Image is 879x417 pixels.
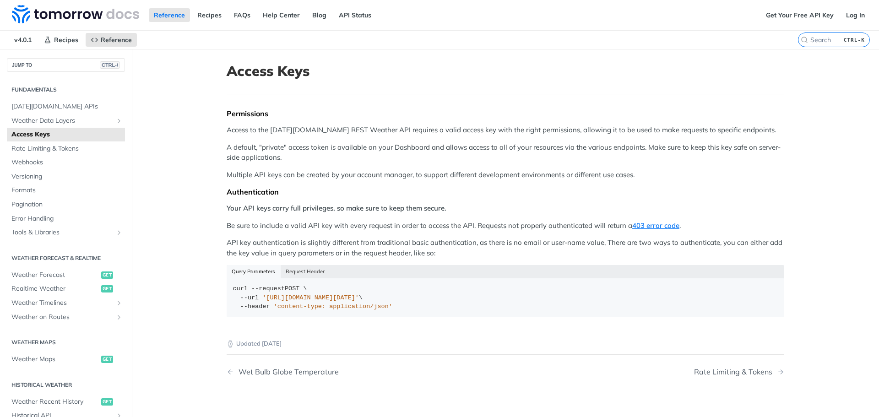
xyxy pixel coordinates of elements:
div: Wet Bulb Globe Temperature [234,368,339,376]
a: Weather TimelinesShow subpages for Weather Timelines [7,296,125,310]
button: Show subpages for Weather Timelines [115,299,123,307]
p: A default, "private" access token is available on your Dashboard and allows access to all of your... [227,142,784,163]
p: Multiple API keys can be created by your account manager, to support different development enviro... [227,170,784,180]
div: Permissions [227,109,784,118]
h2: Fundamentals [7,86,125,94]
p: Access to the [DATE][DOMAIN_NAME] REST Weather API requires a valid access key with the right per... [227,125,784,135]
button: Request Header [281,265,330,278]
button: Show subpages for Weather Data Layers [115,117,123,125]
span: --header [240,303,270,310]
kbd: CTRL-K [841,35,867,44]
a: Access Keys [7,128,125,141]
a: Weather Forecastget [7,268,125,282]
a: Formats [7,184,125,197]
a: Previous Page: Wet Bulb Globe Temperature [227,368,466,376]
span: CTRL-/ [100,61,120,69]
span: Weather Timelines [11,298,113,308]
span: get [101,398,113,406]
img: Tomorrow.io Weather API Docs [12,5,139,23]
span: get [101,271,113,279]
p: API key authentication is slightly different from traditional basic authentication, as there is n... [227,238,784,258]
a: FAQs [229,8,255,22]
span: Webhooks [11,158,123,167]
span: Weather Maps [11,355,99,364]
a: Weather Mapsget [7,352,125,366]
a: Next Page: Rate Limiting & Tokens [694,368,784,376]
span: Realtime Weather [11,284,99,293]
p: Updated [DATE] [227,339,784,348]
span: Error Handling [11,214,123,223]
span: Recipes [54,36,78,44]
a: Versioning [7,170,125,184]
strong: Your API keys carry full privileges, so make sure to keep them secure. [227,204,446,212]
a: Error Handling [7,212,125,226]
div: POST \ \ [233,284,778,311]
a: Reference [86,33,137,47]
span: Pagination [11,200,123,209]
h1: Access Keys [227,63,784,79]
a: [DATE][DOMAIN_NAME] APIs [7,100,125,114]
span: '[URL][DOMAIN_NAME][DATE]' [262,294,359,301]
button: JUMP TOCTRL-/ [7,58,125,72]
span: get [101,285,113,292]
span: Access Keys [11,130,123,139]
a: Weather Data LayersShow subpages for Weather Data Layers [7,114,125,128]
button: Show subpages for Tools & Libraries [115,229,123,236]
span: Weather Recent History [11,397,99,406]
button: Show subpages for Weather on Routes [115,314,123,321]
div: Authentication [227,187,784,196]
a: Weather on RoutesShow subpages for Weather on Routes [7,310,125,324]
span: Reference [101,36,132,44]
a: API Status [334,8,376,22]
span: Rate Limiting & Tokens [11,144,123,153]
span: Formats [11,186,123,195]
div: Rate Limiting & Tokens [694,368,777,376]
p: Be sure to include a valid API key with every request in order to access the API. Requests not pr... [227,221,784,231]
span: --url [240,294,259,301]
a: Recipes [39,33,83,47]
span: v4.0.1 [9,33,37,47]
h2: Weather Forecast & realtime [7,254,125,262]
a: Reference [149,8,190,22]
span: Weather on Routes [11,313,113,322]
a: Realtime Weatherget [7,282,125,296]
a: Rate Limiting & Tokens [7,142,125,156]
a: Recipes [192,8,227,22]
svg: Search [801,36,808,43]
span: --request [251,285,285,292]
span: curl [233,285,248,292]
span: Weather Data Layers [11,116,113,125]
a: Log In [841,8,870,22]
span: Versioning [11,172,123,181]
a: Webhooks [7,156,125,169]
span: get [101,356,113,363]
a: 403 error code [632,221,679,230]
a: Tools & LibrariesShow subpages for Tools & Libraries [7,226,125,239]
nav: Pagination Controls [227,358,784,385]
span: [DATE][DOMAIN_NAME] APIs [11,102,123,111]
a: Get Your Free API Key [761,8,839,22]
span: Tools & Libraries [11,228,113,237]
a: Pagination [7,198,125,211]
h2: Historical Weather [7,381,125,389]
span: Weather Forecast [11,271,99,280]
a: Blog [307,8,331,22]
a: Help Center [258,8,305,22]
a: Weather Recent Historyget [7,395,125,409]
span: 'content-type: application/json' [274,303,392,310]
h2: Weather Maps [7,338,125,347]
